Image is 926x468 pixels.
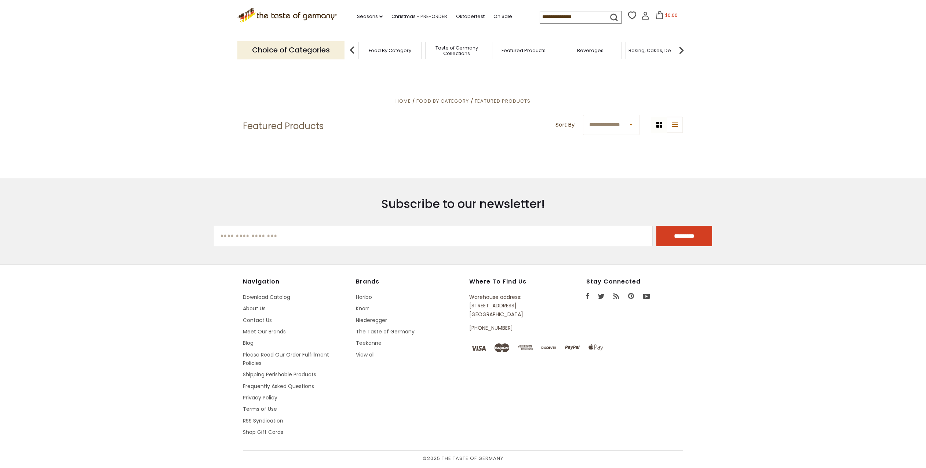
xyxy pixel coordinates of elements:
a: Oktoberfest [456,12,485,21]
a: The Taste of Germany [356,328,415,335]
a: Shop Gift Cards [243,428,283,436]
a: Niederegger [356,317,387,324]
span: © 2025 The Taste of Germany [243,454,683,462]
a: Privacy Policy [243,394,277,401]
a: On Sale [493,12,512,21]
button: $0.00 [651,11,682,22]
a: Christmas - PRE-ORDER [391,12,447,21]
a: RSS Syndication [243,417,283,424]
a: Frequently Asked Questions [243,383,314,390]
h3: Subscribe to our newsletter! [214,197,712,211]
a: Featured Products [475,98,531,105]
h4: Where to find us [469,278,553,285]
a: About Us [243,305,266,312]
a: Download Catalog [243,293,290,301]
a: Food By Category [369,48,411,53]
img: previous arrow [345,43,360,58]
h4: Navigation [243,278,349,285]
h1: Featured Products [243,121,324,132]
a: Food By Category [416,98,469,105]
a: Contact Us [243,317,272,324]
p: Choice of Categories [237,41,344,59]
a: Featured Products [502,48,546,53]
span: $0.00 [665,12,678,18]
a: Seasons [357,12,383,21]
h4: Brands [356,278,462,285]
a: Home [395,98,411,105]
p: [PHONE_NUMBER] [469,324,553,332]
a: Taste of Germany Collections [427,45,486,56]
a: Knorr [356,305,369,312]
a: Beverages [577,48,604,53]
a: Baking, Cakes, Desserts [628,48,685,53]
label: Sort By: [555,120,576,129]
a: Meet Our Brands [243,328,286,335]
a: Please Read Our Order Fulfillment Policies [243,351,329,367]
p: Warehouse address: [STREET_ADDRESS] [GEOGRAPHIC_DATA] [469,293,553,319]
a: Shipping Perishable Products [243,371,316,378]
a: View all [356,351,375,358]
a: Teekanne [356,339,382,347]
a: Terms of Use [243,405,277,413]
h4: Stay Connected [586,278,683,285]
a: Haribo [356,293,372,301]
a: Blog [243,339,254,347]
img: next arrow [674,43,689,58]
